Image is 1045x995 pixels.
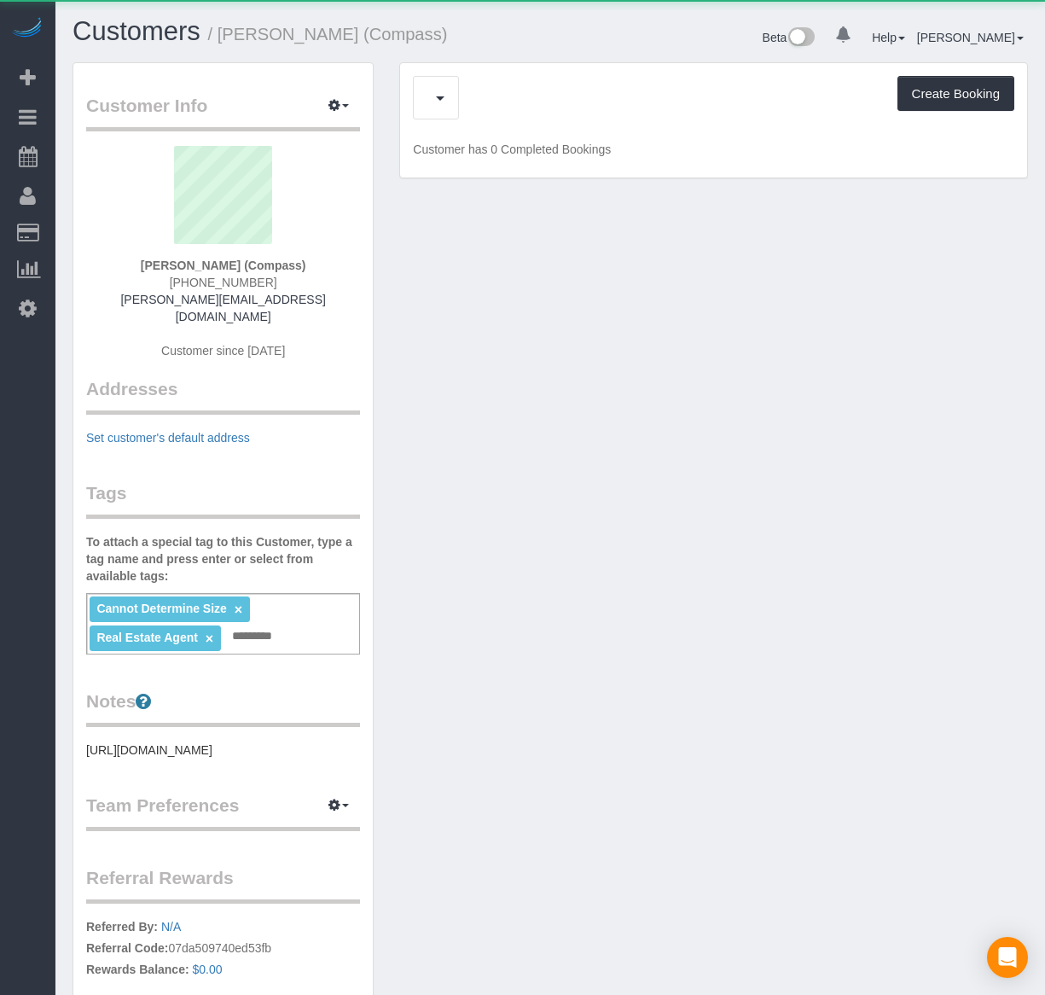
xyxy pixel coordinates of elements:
button: Create Booking [897,76,1014,112]
a: [PERSON_NAME] [917,31,1024,44]
strong: [PERSON_NAME] (Compass) [141,259,306,272]
span: Real Estate Agent [96,631,198,644]
img: New interface [787,27,815,49]
label: To attach a special tag to this Customer, type a tag name and press enter or select from availabl... [86,533,360,585]
label: Referred By: [86,918,158,935]
a: × [235,602,242,617]
a: $0.00 [193,963,223,976]
img: Automaid Logo [10,17,44,41]
div: Open Intercom Messenger [987,937,1028,978]
legend: Notes [86,689,360,727]
legend: Referral Rewards [86,865,360,904]
a: Beta [763,31,816,44]
small: / [PERSON_NAME] (Compass) [208,25,448,44]
legend: Tags [86,480,360,519]
a: Set customer's default address [86,431,250,445]
a: N/A [161,920,181,934]
legend: Team Preferences [86,793,360,831]
label: Rewards Balance: [86,961,189,978]
pre: [URL][DOMAIN_NAME] [86,742,360,759]
a: Help [872,31,905,44]
a: × [206,631,213,646]
legend: Customer Info [86,93,360,131]
span: Customer since [DATE] [161,344,285,358]
a: [PERSON_NAME][EMAIL_ADDRESS][DOMAIN_NAME] [120,293,325,323]
label: Referral Code: [86,940,168,957]
p: 07da509740ed53fb [86,918,360,982]
p: Customer has 0 Completed Bookings [413,141,1014,158]
span: Cannot Determine Size [96,602,226,615]
a: Customers [73,16,200,46]
span: [PHONE_NUMBER] [170,276,277,289]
